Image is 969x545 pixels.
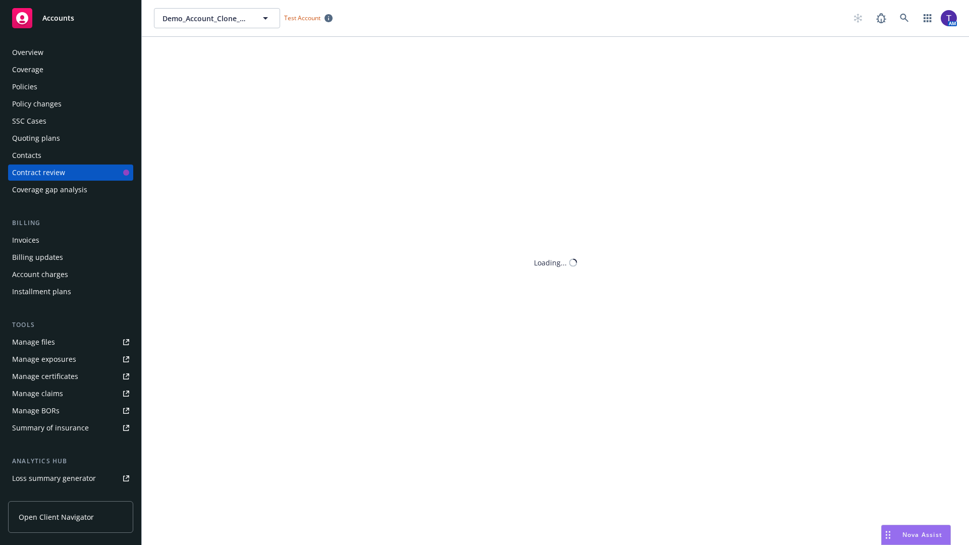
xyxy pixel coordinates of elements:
div: Manage exposures [12,351,76,367]
a: Loss summary generator [8,470,133,486]
div: Tools [8,320,133,330]
a: Contacts [8,147,133,163]
a: Manage claims [8,386,133,402]
a: Account charges [8,266,133,283]
div: Coverage gap analysis [12,182,87,198]
a: Coverage [8,62,133,78]
div: Manage claims [12,386,63,402]
a: Start snowing [848,8,868,28]
div: Policies [12,79,37,95]
div: Loss summary generator [12,470,96,486]
div: SSC Cases [12,113,46,129]
a: Overview [8,44,133,61]
div: Manage BORs [12,403,60,419]
img: photo [941,10,957,26]
span: Test Account [284,14,320,22]
button: Nova Assist [881,525,951,545]
div: Coverage [12,62,43,78]
div: Installment plans [12,284,71,300]
div: Loading... [534,257,567,268]
div: Invoices [12,232,39,248]
a: SSC Cases [8,113,133,129]
a: Manage exposures [8,351,133,367]
span: Demo_Account_Clone_QA_CR_Tests_Demo [163,13,250,24]
a: Search [894,8,914,28]
div: Billing updates [12,249,63,265]
div: Manage files [12,334,55,350]
span: Test Account [280,13,337,23]
a: Installment plans [8,284,133,300]
a: Switch app [918,8,938,28]
span: Open Client Navigator [19,512,94,522]
div: Overview [12,44,43,61]
a: Summary of insurance [8,420,133,436]
div: Summary of insurance [12,420,89,436]
div: Contacts [12,147,41,163]
a: Invoices [8,232,133,248]
a: Manage BORs [8,403,133,419]
div: Analytics hub [8,456,133,466]
div: Account charges [12,266,68,283]
a: Policy changes [8,96,133,112]
a: Policies [8,79,133,95]
a: Manage files [8,334,133,350]
div: Billing [8,218,133,228]
a: Report a Bug [871,8,891,28]
a: Contract review [8,165,133,181]
div: Drag to move [882,525,894,544]
div: Manage certificates [12,368,78,385]
a: Coverage gap analysis [8,182,133,198]
div: Quoting plans [12,130,60,146]
div: Contract review [12,165,65,181]
a: Accounts [8,4,133,32]
a: Quoting plans [8,130,133,146]
button: Demo_Account_Clone_QA_CR_Tests_Demo [154,8,280,28]
a: Manage certificates [8,368,133,385]
span: Nova Assist [902,530,942,539]
span: Accounts [42,14,74,22]
a: Billing updates [8,249,133,265]
div: Policy changes [12,96,62,112]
